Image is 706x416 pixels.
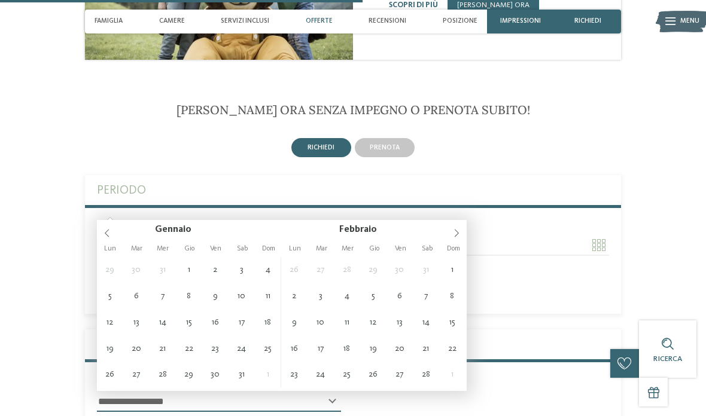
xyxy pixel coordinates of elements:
span: Febbraio 12, 2026 [360,310,387,336]
span: Febbraio 1, 2026 [439,257,465,283]
span: Famiglia [95,17,123,25]
span: Mar [123,245,150,252]
span: prenota [370,144,400,151]
span: Febbraio 24, 2026 [308,362,334,388]
span: Offerte [306,17,333,25]
span: Febbraio 17, 2026 [308,336,334,362]
span: Gio [361,245,387,252]
span: Gennaio 15, 2026 [176,310,202,336]
span: Ven [203,245,229,252]
span: Marzo 1, 2026 [439,362,465,388]
span: [PERSON_NAME] ora senza impegno o prenota subito! [176,102,530,117]
span: Gennaio 4, 2026 [255,257,281,283]
span: Febbraio 10, 2026 [308,310,334,336]
span: Gennaio 27, 2026 [308,257,334,283]
span: Mer [334,245,361,252]
span: richiedi [574,17,601,25]
span: Febbraio 4, 2026 [334,283,360,310]
span: Gennaio 2, 2026 [202,257,229,283]
span: Lun [282,245,308,252]
span: Febbraio 26, 2026 [360,362,387,388]
span: Gennaio [155,225,191,234]
span: Dicembre 30, 2025 [123,257,150,283]
span: Mer [150,245,176,252]
span: Gio [176,245,202,252]
span: Febbraio 28, 2026 [413,362,439,388]
span: Gennaio 16, 2026 [202,310,229,336]
span: Sab [229,245,255,252]
span: Febbraio 11, 2026 [334,310,360,336]
span: Gennaio 8, 2026 [176,283,202,310]
span: Gennaio 26, 2026 [281,257,308,283]
span: Servizi inclusi [221,17,269,25]
span: Gennaio 7, 2026 [150,283,176,310]
span: Recensioni [369,17,406,25]
span: Febbraio 23, 2026 [281,362,308,388]
span: Gennaio 10, 2026 [229,283,255,310]
span: Febbraio 14, 2026 [413,310,439,336]
span: Gennaio 21, 2026 [150,336,176,362]
span: Dicembre 29, 2025 [97,257,123,283]
span: Ricerca [653,355,682,363]
span: Gennaio 9, 2026 [202,283,229,310]
span: Febbraio 1, 2026 [255,362,281,388]
span: Gennaio 31, 2026 [229,362,255,388]
span: Febbraio 7, 2026 [413,283,439,310]
span: Gennaio 20, 2026 [123,336,150,362]
span: Febbraio [339,225,377,234]
span: Gennaio 11, 2026 [255,283,281,310]
span: Posizione [443,17,477,25]
span: Gennaio 25, 2026 [255,336,281,362]
span: Gennaio 26, 2026 [97,362,123,388]
span: Gennaio 27, 2026 [123,362,150,388]
span: Gennaio 6, 2026 [123,283,150,310]
span: Ven [388,245,414,252]
span: Febbraio 2, 2026 [281,283,308,310]
span: Gennaio 22, 2026 [176,336,202,362]
span: Gennaio 30, 2026 [202,362,229,388]
span: Gennaio 31, 2026 [413,257,439,283]
span: Gennaio 1, 2026 [176,257,202,283]
a: Scopri di più [389,1,438,9]
span: Sab [414,245,440,252]
span: Febbraio 3, 2026 [308,283,334,310]
input: Year [377,224,413,234]
span: Gennaio 18, 2026 [255,310,281,336]
span: Febbraio 22, 2026 [439,336,465,362]
span: Febbraio 21, 2026 [413,336,439,362]
span: Febbraio 27, 2026 [387,362,413,388]
span: Impressioni [500,17,541,25]
span: Mar [308,245,334,252]
span: Febbraio 9, 2026 [281,310,308,336]
span: Febbraio 18, 2026 [334,336,360,362]
span: Febbraio 20, 2026 [387,336,413,362]
span: Febbraio 6, 2026 [387,283,413,310]
span: Gennaio 29, 2026 [360,257,387,283]
span: Lun [97,245,123,252]
span: richiedi [308,144,334,151]
span: Febbraio 19, 2026 [360,336,387,362]
span: Febbraio 16, 2026 [281,336,308,362]
span: Gennaio 30, 2026 [387,257,413,283]
span: Gennaio 5, 2026 [97,283,123,310]
span: Febbraio 25, 2026 [334,362,360,388]
span: Dom [255,245,282,252]
span: Gennaio 29, 2026 [176,362,202,388]
span: Febbraio 5, 2026 [360,283,387,310]
span: Gennaio 23, 2026 [202,336,229,362]
span: Gennaio 17, 2026 [229,310,255,336]
label: Periodo [97,175,609,205]
span: Gennaio 3, 2026 [229,257,255,283]
span: Gennaio 13, 2026 [123,310,150,336]
span: Febbraio 15, 2026 [439,310,465,336]
span: Febbraio 13, 2026 [387,310,413,336]
span: Dicembre 31, 2025 [150,257,176,283]
input: Year [191,224,227,234]
span: Febbraio 8, 2026 [439,283,465,310]
span: Dom [440,245,467,252]
span: Gennaio 14, 2026 [150,310,176,336]
span: Gennaio 28, 2026 [334,257,360,283]
span: Gennaio 19, 2026 [97,336,123,362]
span: Camere [159,17,185,25]
span: Gennaio 28, 2026 [150,362,176,388]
